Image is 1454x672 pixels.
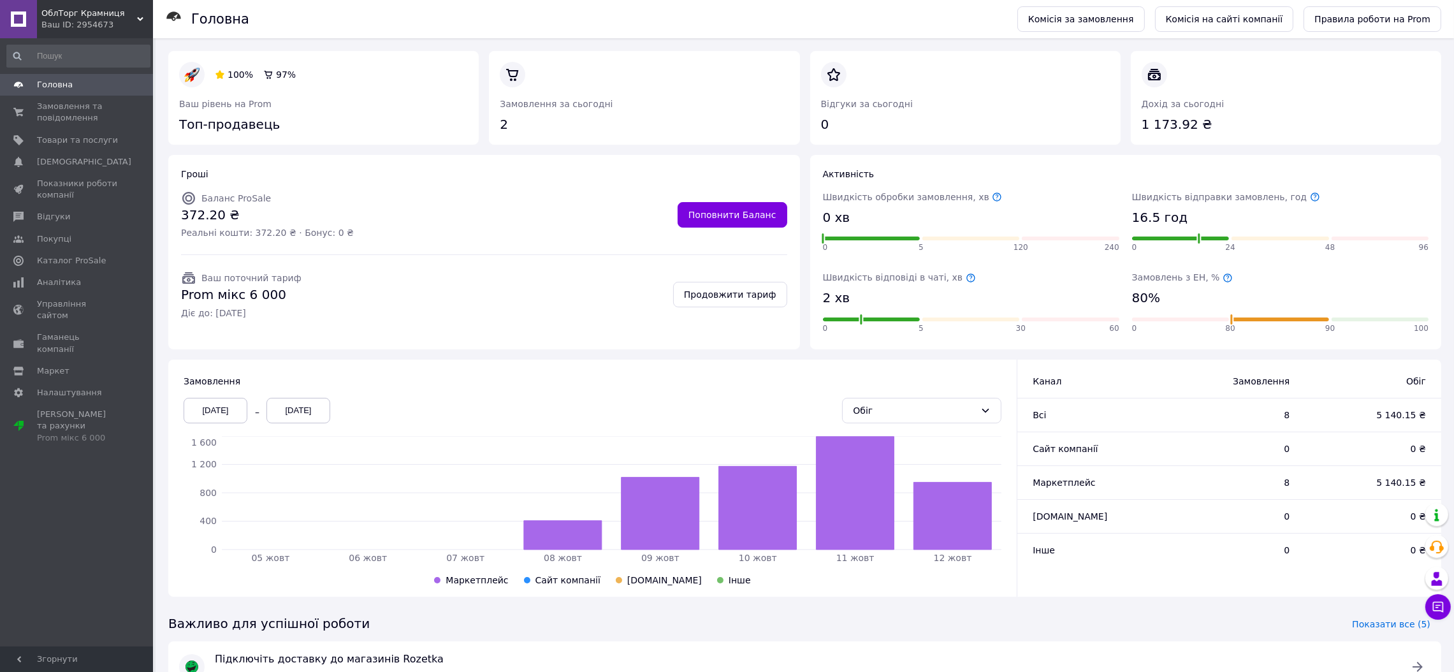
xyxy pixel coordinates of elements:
span: 0 [1174,544,1290,557]
span: Prom мікс 6 000 [181,286,302,304]
span: 30 [1016,323,1026,334]
span: 0 [1174,510,1290,523]
span: Замовлень з ЕН, % [1132,272,1233,282]
span: [PERSON_NAME] та рахунки [37,409,118,444]
h1: Головна [191,11,249,27]
span: Відгуки [37,211,70,223]
span: 16.5 год [1132,208,1188,227]
a: Продовжити тариф [673,282,787,307]
span: Інше [1033,545,1055,555]
span: Інше [729,575,751,585]
span: 0 [1174,442,1290,455]
span: 0 ₴ [1315,510,1426,523]
span: Обіг [1315,375,1426,388]
span: Діє до: [DATE] [181,307,302,319]
tspan: 06 жовт [349,553,387,563]
span: 120 [1014,242,1028,253]
span: Важливо для успішної роботи [168,615,370,633]
span: Швидкість відправки замовлень, год [1132,192,1320,202]
tspan: 05 жовт [252,553,290,563]
tspan: 11 жовт [836,553,875,563]
span: Замовлення [1174,375,1290,388]
span: Гаманець компанії [37,332,118,354]
a: Правила роботи на Prom [1304,6,1441,32]
span: Всi [1033,410,1046,420]
div: Ваш ID: 2954673 [41,19,153,31]
div: [DATE] [266,398,330,423]
span: 8 [1174,409,1290,421]
span: Підключіть доставку до магазинів Rozetka [215,652,1395,667]
span: 80 [1226,323,1235,334]
span: Каталог ProSale [37,255,106,267]
span: 372.20 ₴ [181,206,354,224]
span: Аналітика [37,277,81,288]
span: 0 хв [823,208,850,227]
span: Маркетплейс [446,575,508,585]
span: 97% [276,69,296,80]
span: Активність [823,169,875,179]
span: Показники роботи компанії [37,178,118,201]
tspan: 07 жовт [446,553,484,563]
span: Сайт компанії [535,575,600,585]
tspan: 1 200 [191,459,217,469]
span: ОблТорг Крамниця [41,8,137,19]
span: Гроші [181,169,208,179]
tspan: 800 [200,488,217,498]
span: 5 140.15 ₴ [1315,409,1426,421]
span: Маркетплейс [1033,478,1095,488]
tspan: 10 жовт [739,553,777,563]
input: Пошук [6,45,150,68]
span: 0 [1132,242,1137,253]
span: 5 [919,242,924,253]
span: 8 [1174,476,1290,489]
span: 0 [823,323,828,334]
span: 24 [1226,242,1235,253]
span: [DOMAIN_NAME] [1033,511,1107,522]
span: Товари та послуги [37,135,118,146]
span: [DOMAIN_NAME] [627,575,702,585]
tspan: 09 жовт [641,553,680,563]
span: [DEMOGRAPHIC_DATA] [37,156,131,168]
span: Замовлення [184,376,240,386]
span: Ваш поточний тариф [201,273,302,283]
span: Реальні кошти: 372.20 ₴ · Бонус: 0 ₴ [181,226,354,239]
span: Показати все (5) [1352,618,1430,631]
span: 100% [228,69,253,80]
div: Prom мікс 6 000 [37,432,118,444]
span: Баланс ProSale [201,193,271,203]
span: 100 [1414,323,1429,334]
span: Покупці [37,233,71,245]
a: Комісія за замовлення [1017,6,1145,32]
a: Поповнити Баланс [678,202,787,228]
span: Маркет [37,365,69,377]
span: 90 [1325,323,1335,334]
button: Чат з покупцем [1425,594,1451,620]
span: 96 [1419,242,1429,253]
span: Канал [1033,376,1061,386]
span: 5 [919,323,924,334]
tspan: 08 жовт [544,553,582,563]
span: 0 [1132,323,1137,334]
span: 2 хв [823,289,850,307]
div: [DATE] [184,398,247,423]
span: 0 ₴ [1315,544,1426,557]
span: Сайт компанії [1033,444,1098,454]
span: Налаштування [37,387,102,398]
span: 5 140.15 ₴ [1315,476,1426,489]
div: Обіг [853,404,975,418]
tspan: 12 жовт [934,553,972,563]
span: 0 [823,242,828,253]
a: Комісія на сайті компанії [1155,6,1294,32]
span: Швидкість обробки замовлення, хв [823,192,1003,202]
span: 48 [1325,242,1335,253]
span: 60 [1109,323,1119,334]
span: Управління сайтом [37,298,118,321]
span: 0 ₴ [1315,442,1426,455]
tspan: 0 [211,544,217,555]
span: 240 [1105,242,1119,253]
span: Замовлення та повідомлення [37,101,118,124]
tspan: 400 [200,516,217,526]
span: Головна [37,79,73,91]
tspan: 1 600 [191,437,217,448]
span: Швидкість відповіді в чаті, хв [823,272,976,282]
